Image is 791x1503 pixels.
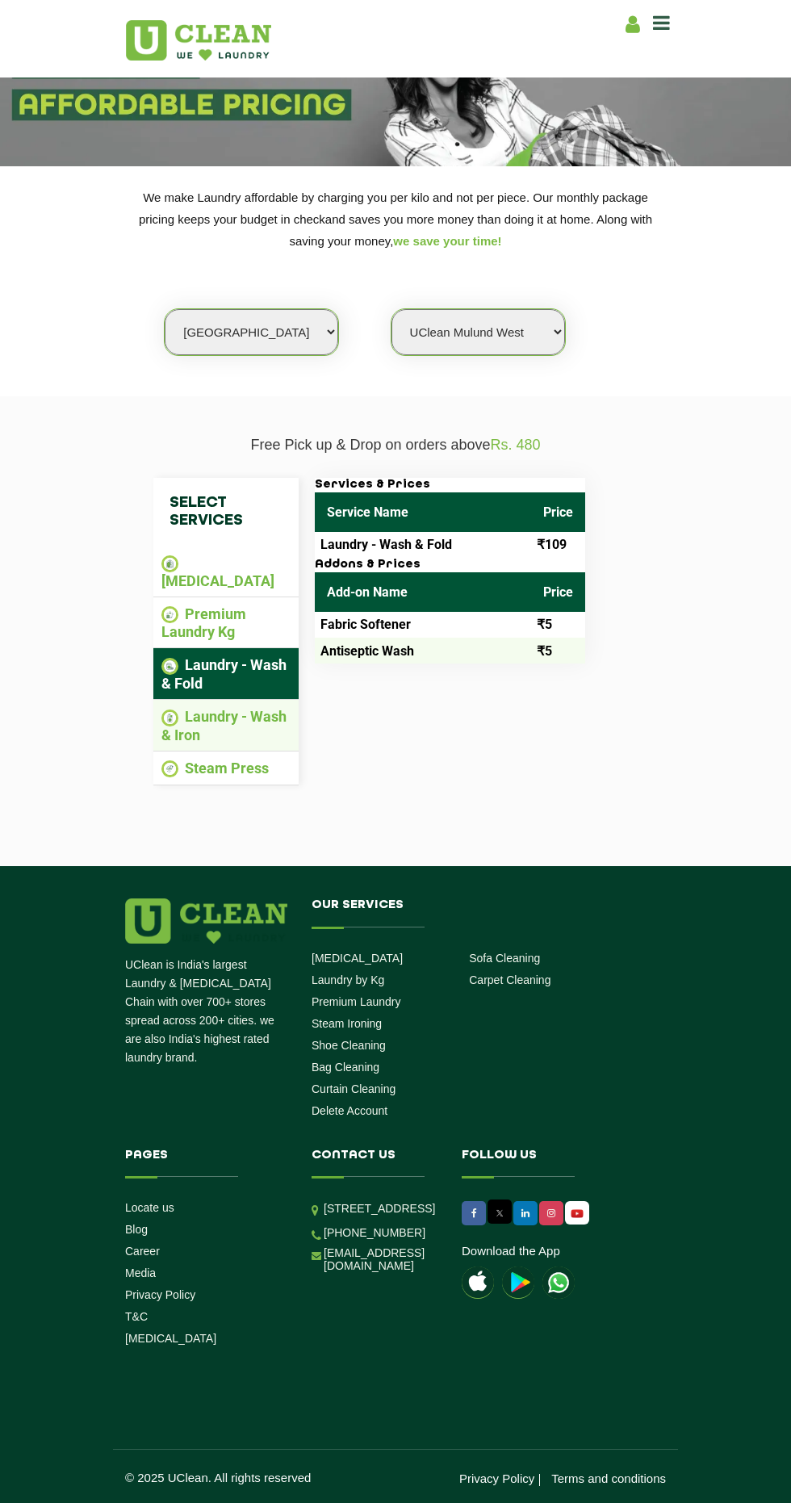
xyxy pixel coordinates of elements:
p: © 2025 UClean. All rights reserved [125,1471,395,1484]
th: Service Name [315,492,531,532]
p: [STREET_ADDRESS] [324,1199,437,1218]
a: Blog [125,1223,148,1236]
a: Privacy Policy [459,1472,534,1485]
a: Shoe Cleaning [312,1039,386,1052]
h4: Contact us [312,1149,437,1178]
p: UClean is India's largest Laundry & [MEDICAL_DATA] Chain with over 700+ stores spread across 200+... [125,956,287,1067]
a: Terms and conditions [551,1472,666,1485]
a: Career [125,1245,160,1258]
a: Sofa Cleaning [469,952,540,965]
a: Steam Ironing [312,1017,382,1030]
img: playstoreicon.png [502,1266,534,1299]
a: Laundry by Kg [312,973,384,986]
h4: Pages [125,1149,275,1178]
th: Price [531,492,585,532]
a: T&C [125,1310,148,1323]
h4: Select Services [153,478,299,546]
img: Laundry - Wash & Iron [161,710,178,726]
td: ₹5 [531,612,585,638]
img: apple-icon.png [462,1266,494,1299]
img: Laundry - Wash & Fold [161,658,178,675]
a: Curtain Cleaning [312,1082,395,1095]
a: [EMAIL_ADDRESS][DOMAIN_NAME] [324,1246,437,1272]
a: [MEDICAL_DATA] [312,952,403,965]
a: Download the App [462,1244,560,1258]
span: we save your time! [393,234,501,248]
th: Add-on Name [315,572,531,612]
img: Premium Laundry Kg [161,606,178,623]
img: UClean Laundry and Dry Cleaning [542,1266,575,1299]
a: Locate us [125,1201,174,1214]
a: [PHONE_NUMBER] [324,1226,425,1239]
td: ₹109 [531,532,585,558]
li: Laundry - Wash & Iron [161,708,291,743]
li: Premium Laundry Kg [161,605,291,641]
li: Laundry - Wash & Fold [161,656,291,692]
img: UClean Laundry and Dry Cleaning [126,20,271,61]
th: Price [531,572,585,612]
a: Carpet Cleaning [469,973,550,986]
img: Steam Press [161,760,178,777]
td: Fabric Softener [315,612,531,638]
li: [MEDICAL_DATA] [161,554,291,589]
td: ₹5 [531,638,585,664]
span: Rs. 480 [491,437,541,453]
td: Antiseptic Wash [315,638,531,664]
a: Premium Laundry [312,995,401,1008]
h4: Follow us [462,1149,612,1178]
img: Dry Cleaning [161,555,178,572]
img: logo.png [125,898,287,944]
h3: Services & Prices [315,478,585,492]
a: Privacy Policy [125,1288,195,1301]
li: Steam Press [161,760,291,778]
a: Media [125,1266,156,1279]
a: [MEDICAL_DATA] [125,1332,216,1345]
h3: Addons & Prices [315,558,585,572]
a: Bag Cleaning [312,1061,379,1074]
h4: Our Services [312,898,627,927]
a: Delete Account [312,1104,387,1117]
img: UClean Laundry and Dry Cleaning [567,1205,588,1222]
p: We make Laundry affordable by charging you per kilo and not per piece. Our monthly package pricin... [125,186,666,252]
p: Free Pick up & Drop on orders above [125,437,666,454]
td: Laundry - Wash & Fold [315,532,531,558]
